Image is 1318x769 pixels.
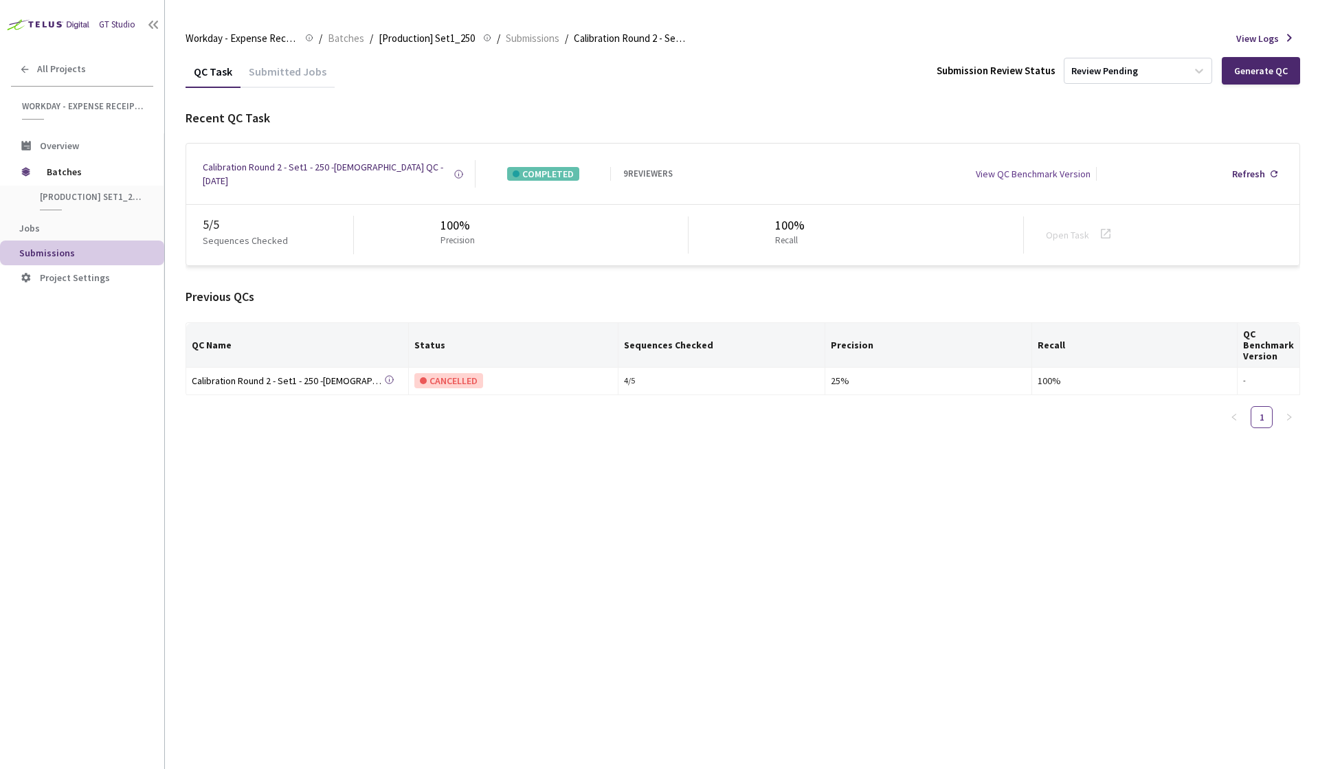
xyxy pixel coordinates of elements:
span: Project Settings [40,271,110,284]
div: 100% [1038,373,1231,388]
li: 1 [1251,406,1273,428]
div: GT Studio [99,19,135,32]
div: Calibration Round 2 - Set1 - 250 -[DEMOGRAPHIC_DATA] QC - [DATE] [192,373,384,388]
div: Previous QCs [186,288,1300,306]
span: Jobs [19,222,40,234]
th: Precision [825,323,1032,368]
div: COMPLETED [507,167,579,181]
span: [Production] Set1_250 [40,191,142,203]
div: 5 / 5 [203,216,353,234]
a: 1 [1251,407,1272,427]
span: Submissions [19,247,75,259]
div: View QC Benchmark Version [976,167,1091,181]
span: Batches [328,30,364,47]
div: Refresh [1232,167,1265,181]
th: Sequences Checked [618,323,826,368]
a: Calibration Round 2 - Set1 - 250 -[DEMOGRAPHIC_DATA] QC - [DATE] [203,160,454,188]
li: Previous Page [1223,406,1245,428]
div: 4 / 5 [624,375,820,388]
div: QC Task [186,65,241,88]
span: View Logs [1236,32,1279,45]
a: Open Task [1046,229,1089,241]
span: right [1285,413,1293,421]
div: Submitted Jobs [241,65,335,88]
li: Next Page [1278,406,1300,428]
span: Calibration Round 2 - Set1 - 250 -[DEMOGRAPHIC_DATA] [574,30,685,47]
div: 25% [831,373,1026,388]
span: Submissions [506,30,559,47]
div: CANCELLED [414,373,483,388]
p: Sequences Checked [203,234,288,247]
div: 100% [440,216,480,234]
th: Status [409,323,618,368]
button: right [1278,406,1300,428]
a: Calibration Round 2 - Set1 - 250 -[DEMOGRAPHIC_DATA] QC - [DATE] [192,373,384,389]
span: Workday - Expense Receipt Extraction [22,100,145,112]
span: All Projects [37,63,86,75]
span: left [1230,413,1238,421]
th: QC Benchmark Version [1238,323,1300,368]
p: Recall [775,234,799,247]
th: QC Name [186,323,409,368]
div: 9 REVIEWERS [623,168,673,181]
button: left [1223,406,1245,428]
span: Workday - Expense Receipt Extraction [186,30,297,47]
span: Batches [47,158,141,186]
div: Generate QC [1234,65,1288,76]
span: [Production] Set1_250 [379,30,475,47]
div: Review Pending [1071,65,1138,78]
a: Batches [325,30,367,45]
li: / [565,30,568,47]
li: / [497,30,500,47]
div: Recent QC Task [186,109,1300,127]
li: / [319,30,322,47]
p: Precision [440,234,475,247]
li: / [370,30,373,47]
div: 100% [775,216,805,234]
a: Submissions [503,30,562,45]
div: - [1243,375,1294,388]
span: Overview [40,140,79,152]
div: Submission Review Status [937,63,1055,78]
th: Recall [1032,323,1238,368]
